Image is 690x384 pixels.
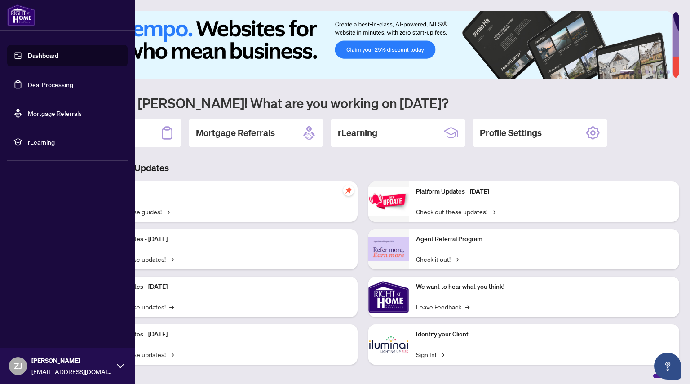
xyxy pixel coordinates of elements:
h3: Brokerage & Industry Updates [47,162,679,174]
img: logo [7,4,35,26]
span: → [440,349,444,359]
img: Slide 0 [47,11,672,79]
p: Agent Referral Program [416,234,672,244]
a: Deal Processing [28,80,73,88]
p: Platform Updates - [DATE] [94,234,350,244]
a: Check out these updates!→ [416,207,495,216]
img: Identify your Client [368,324,409,365]
p: Identify your Client [416,330,672,340]
span: ZJ [14,360,22,372]
h1: Welcome back [PERSON_NAME]! What are you working on [DATE]? [47,94,679,111]
button: 6 [667,70,670,74]
img: We want to hear what you think! [368,277,409,317]
button: 2 [638,70,641,74]
a: Check it out!→ [416,254,459,264]
p: Platform Updates - [DATE] [94,282,350,292]
span: → [169,254,174,264]
button: 1 [620,70,634,74]
button: Open asap [654,353,681,380]
span: → [165,207,170,216]
h2: Mortgage Referrals [196,127,275,139]
p: Self-Help [94,187,350,197]
a: Mortgage Referrals [28,109,82,117]
span: pushpin [343,185,354,196]
a: Sign In!→ [416,349,444,359]
span: [PERSON_NAME] [31,356,112,366]
p: Platform Updates - [DATE] [416,187,672,197]
span: → [169,349,174,359]
span: → [454,254,459,264]
span: → [465,302,469,312]
span: → [491,207,495,216]
img: Agent Referral Program [368,237,409,261]
p: Platform Updates - [DATE] [94,330,350,340]
button: 4 [652,70,656,74]
p: We want to hear what you think! [416,282,672,292]
span: → [169,302,174,312]
span: rLearning [28,137,121,147]
span: [EMAIL_ADDRESS][DOMAIN_NAME] [31,366,112,376]
a: Dashboard [28,52,58,60]
img: Platform Updates - June 23, 2025 [368,187,409,216]
h2: Profile Settings [480,127,542,139]
button: 3 [645,70,649,74]
a: Leave Feedback→ [416,302,469,312]
button: 5 [659,70,663,74]
h2: rLearning [338,127,377,139]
